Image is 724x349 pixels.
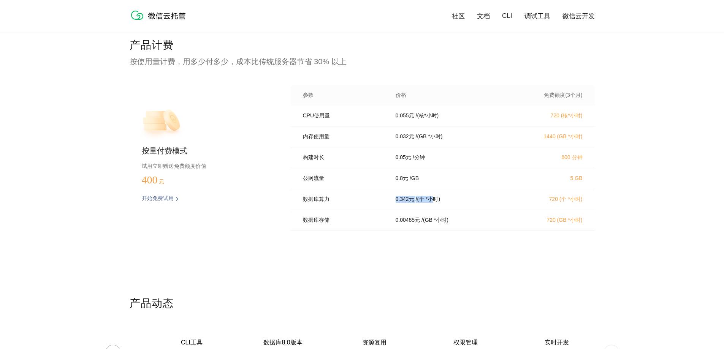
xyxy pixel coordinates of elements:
[142,146,266,156] p: 按量付费模式
[303,196,385,203] p: 数据库算力
[545,339,569,347] p: 实时开发
[396,112,414,119] p: 0.055 元
[502,12,512,20] a: CLI
[130,17,190,24] a: 微信云托管
[181,339,203,347] p: CLI工具
[516,196,583,203] p: 720 (个 *小时)
[516,112,583,119] p: 720 (核*小时)
[413,154,425,161] p: / 分钟
[303,92,385,99] p: 参数
[421,217,448,224] p: / (GB *小时)
[453,339,478,347] p: 权限管理
[303,112,385,119] p: CPU使用量
[516,175,583,181] p: 5 GB
[477,12,490,21] a: 文档
[130,296,595,311] p: 产品动态
[396,217,420,224] p: 0.00485 元
[562,12,595,21] a: 微信云开发
[142,174,180,186] p: 400
[396,175,408,182] p: 0.8 元
[362,339,387,347] p: 资源复用
[396,196,414,203] p: 0.342 元
[524,12,550,21] a: 调试工具
[303,133,385,140] p: 内存使用量
[516,133,583,140] p: 1440 (GB *小时)
[396,154,411,161] p: 0.05 元
[142,195,174,203] p: 开始免费试用
[159,179,164,185] span: 元
[303,175,385,182] p: 公网流量
[416,133,443,140] p: / (GB *小时)
[452,12,465,21] a: 社区
[303,154,385,161] p: 构建时长
[396,92,406,99] p: 价格
[516,92,583,99] p: 免费额度(3个月)
[416,112,439,119] p: / (核*小时)
[130,56,595,67] p: 按使用量计费，用多少付多少，成本比传统服务器节省 30% 以上
[416,196,440,203] p: / (个 *小时)
[410,175,419,182] p: / GB
[130,38,595,53] p: 产品计费
[516,154,583,161] p: 600 分钟
[516,217,583,224] p: 720 (GB *小时)
[303,217,385,224] p: 数据库存储
[396,133,414,140] p: 0.032 元
[263,339,302,347] p: 数据库8.0版本
[142,161,266,171] p: 试用立即赠送免费额度价值
[130,8,190,23] img: 微信云托管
